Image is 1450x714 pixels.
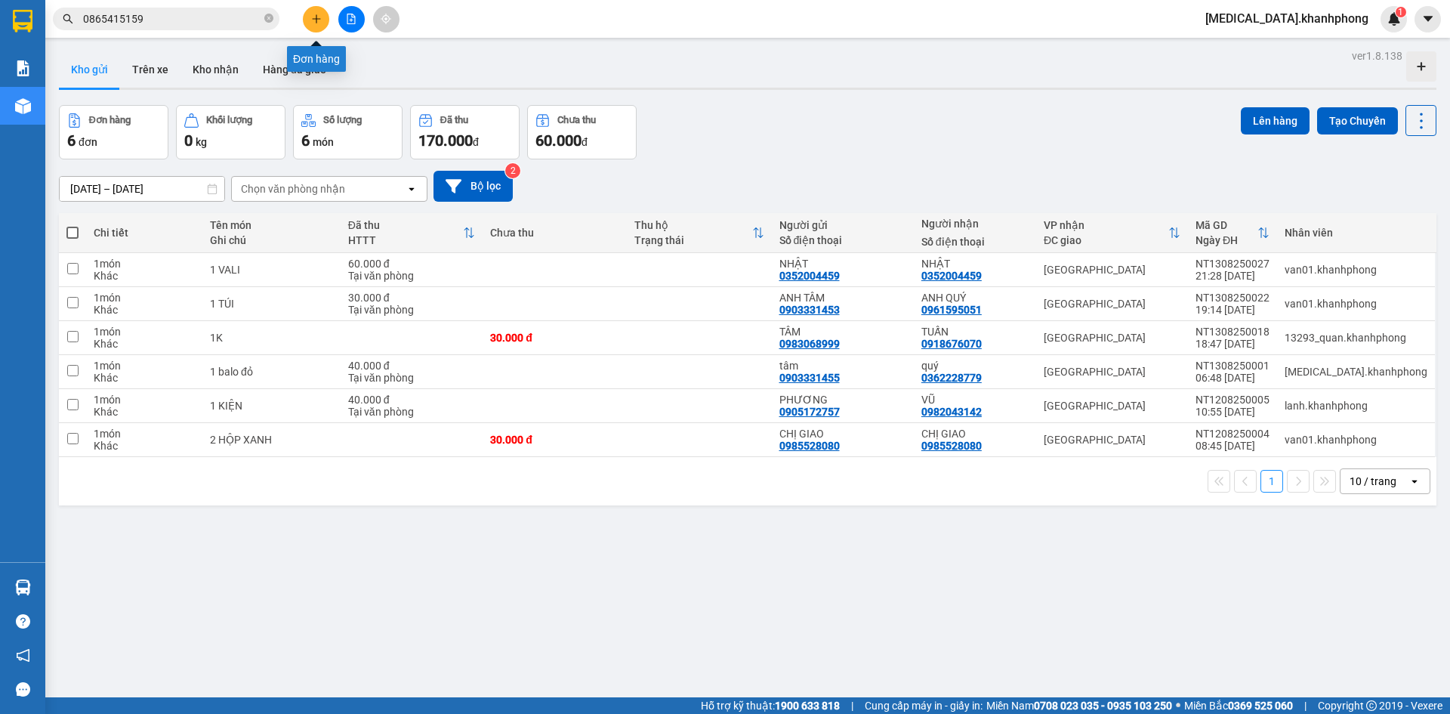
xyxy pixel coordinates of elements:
div: Chọn văn phòng nhận [241,181,345,196]
span: [MEDICAL_DATA].khanhphong [1193,9,1381,28]
svg: open [1408,475,1421,487]
div: PHƯƠNG [779,394,906,406]
div: Đã thu [440,115,468,125]
span: aim [381,14,391,24]
div: 1 món [94,258,195,270]
div: 1 món [94,394,195,406]
div: Chi tiết [94,227,195,239]
div: 30.000 đ [490,434,619,446]
span: kg [196,136,207,148]
div: van01.khanhphong [1285,298,1427,310]
span: đ [473,136,479,148]
button: Hàng đã giao [251,51,338,88]
div: 40.000 đ [348,394,475,406]
span: 6 [67,131,76,150]
div: Số điện thoại [921,236,1029,248]
div: Tại văn phòng [348,406,475,418]
button: Kho gửi [59,51,120,88]
span: notification [16,648,30,663]
span: message [16,682,30,697]
span: plus [311,14,322,24]
span: đơn [79,136,97,148]
svg: open [406,183,418,195]
img: warehouse-icon [15,580,31,595]
div: 0352004459 [921,270,982,282]
div: Tại văn phòng [348,304,475,316]
div: 30.000 đ [490,332,619,344]
div: ANH TÂM [779,292,906,304]
div: 1 balo đỏ [210,366,333,378]
sup: 1 [1396,7,1406,17]
div: Người nhận [921,218,1029,230]
div: 0903331455 [779,372,840,384]
th: Toggle SortBy [1036,213,1188,253]
div: Đơn hàng [89,115,131,125]
strong: 0708 023 035 - 0935 103 250 [1034,700,1172,712]
button: 1 [1260,470,1283,493]
input: Tìm tên, số ĐT hoặc mã đơn [83,11,261,27]
sup: 2 [505,163,520,178]
div: ĐC giao [1044,234,1168,246]
div: Thu hộ [634,219,751,231]
img: logo-vxr [13,10,32,32]
span: món [313,136,334,148]
div: Người gửi [779,219,906,231]
div: 18:47 [DATE] [1195,338,1270,350]
div: NT1308250001 [1195,360,1270,372]
div: Ngày ĐH [1195,234,1257,246]
div: NHẬT [921,258,1029,270]
div: [GEOGRAPHIC_DATA] [1044,298,1180,310]
div: 1 KIỆN [210,400,333,412]
button: caret-down [1415,6,1441,32]
div: Tạo kho hàng mới [1406,51,1436,82]
th: Toggle SortBy [341,213,483,253]
span: question-circle [16,614,30,629]
div: [GEOGRAPHIC_DATA] [1044,264,1180,276]
div: 0905172757 [779,406,840,418]
span: đ [582,136,588,148]
div: 10:55 [DATE] [1195,406,1270,418]
div: 0985528080 [779,440,840,452]
div: [GEOGRAPHIC_DATA] [1044,434,1180,446]
th: Toggle SortBy [627,213,771,253]
div: Mã GD [1195,219,1257,231]
span: | [851,697,853,714]
button: Đã thu170.000đ [410,105,520,159]
div: van01.khanhphong [1285,264,1427,276]
div: CHỊ GIAO [921,428,1029,440]
span: 6 [301,131,310,150]
div: 1K [210,332,333,344]
span: 60.000 [535,131,582,150]
button: Bộ lọc [433,171,513,202]
img: warehouse-icon [15,98,31,114]
div: Đã thu [348,219,463,231]
span: | [1304,697,1307,714]
div: HTTT [348,234,463,246]
div: 30.000 đ [348,292,475,304]
div: 0961595051 [921,304,982,316]
div: Tại văn phòng [348,372,475,384]
div: 19:14 [DATE] [1195,304,1270,316]
div: 2 HỘP XANH [210,434,333,446]
div: 21:28 [DATE] [1195,270,1270,282]
div: 1 món [94,428,195,440]
div: Đơn hàng [287,46,346,72]
div: Tên món [210,219,333,231]
span: close-circle [264,12,273,26]
span: Cung cấp máy in - giấy in: [865,697,983,714]
div: 1 món [94,360,195,372]
div: 1 món [94,292,195,304]
strong: 0369 525 060 [1228,700,1293,712]
strong: 1900 633 818 [775,700,840,712]
div: 0985528080 [921,440,982,452]
button: plus [303,6,329,32]
div: NT1208250004 [1195,428,1270,440]
div: 1 món [94,326,195,338]
span: search [63,14,73,24]
div: VP nhận [1044,219,1168,231]
span: Miền Nam [986,697,1172,714]
button: Trên xe [120,51,180,88]
div: tham.khanhphong [1285,366,1427,378]
th: Toggle SortBy [1188,213,1277,253]
div: 13293_quan.khanhphong [1285,332,1427,344]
